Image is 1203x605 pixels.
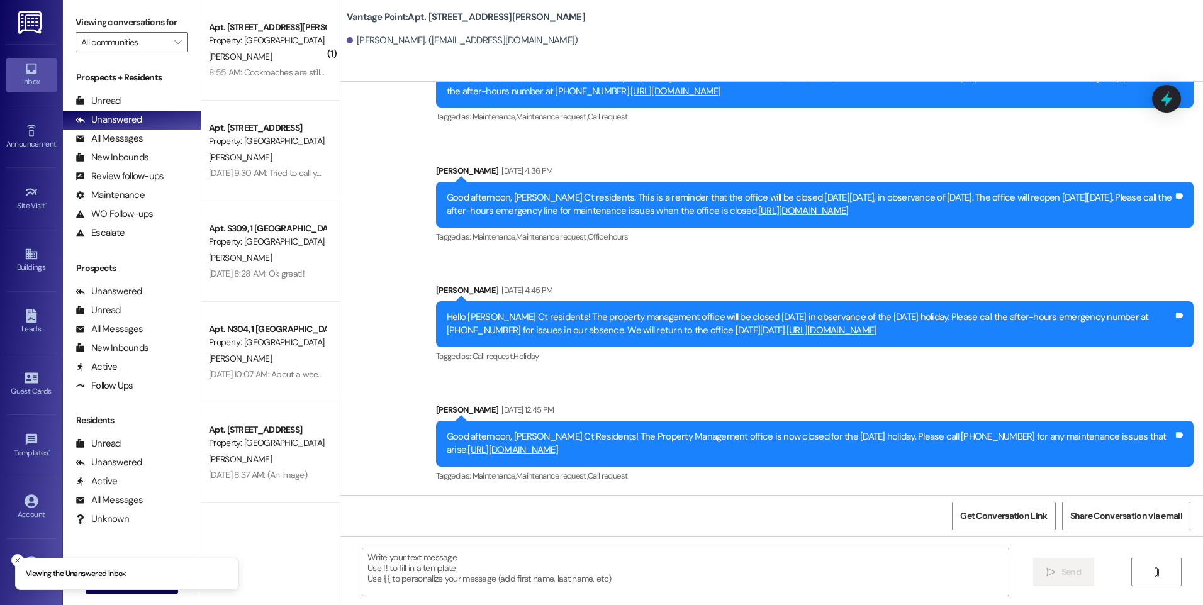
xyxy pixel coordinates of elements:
div: All Messages [76,494,143,507]
div: Property: [GEOGRAPHIC_DATA] [209,235,325,248]
a: Leads [6,305,57,339]
div: Unread [76,304,121,317]
div: Unanswered [76,285,142,298]
span: [PERSON_NAME] [209,252,272,264]
img: ResiDesk Logo [18,11,44,34]
div: Property: [GEOGRAPHIC_DATA] [209,436,325,450]
div: Good afternoon, [PERSON_NAME] Ct Residents! The Property Management office is now closed for the ... [447,430,1173,457]
div: [PERSON_NAME] [436,403,1194,421]
input: All communities [81,32,168,52]
div: Tagged as: [436,108,1194,126]
div: Prospects [63,262,201,275]
div: Tagged as: [436,467,1194,485]
button: Send [1033,558,1094,586]
div: Escalate [76,226,125,240]
a: Buildings [6,243,57,277]
a: [URL][DOMAIN_NAME] [786,324,877,336]
div: Hello [PERSON_NAME] Ct residents! The property management office will be closed [DATE] in observa... [447,311,1173,338]
span: • [56,138,58,147]
a: Templates • [6,429,57,463]
span: • [45,199,47,208]
span: Send [1061,565,1081,579]
span: Maintenance , [473,231,516,242]
div: Unread [76,437,121,450]
i:  [174,37,181,47]
span: Maintenance request , [516,111,588,122]
div: [DATE] 12:45 PM [498,403,554,416]
div: Unanswered [76,456,142,469]
div: [DATE] 8:37 AM: (An Image) [209,469,307,480]
div: Apt. [STREET_ADDRESS][PERSON_NAME] [209,21,325,34]
div: WO Follow-ups [76,208,153,221]
span: [PERSON_NAME] [209,453,272,465]
div: Unknown [76,513,129,526]
a: Support [6,552,57,586]
div: [DATE] 10:07 AM: About a week ago [209,369,338,380]
span: Maintenance request , [516,470,588,481]
a: [URL][DOMAIN_NAME] [758,204,849,217]
span: Call request , [473,351,514,362]
div: Prospects + Residents [63,71,201,84]
i:  [1151,567,1161,577]
div: [DATE] 9:30 AM: Tried to call you back but the call actually go through so call me when you can [209,167,554,179]
span: Maintenance , [473,111,516,122]
div: [DATE] 4:36 PM [498,164,552,177]
div: All Messages [76,132,143,145]
div: Apt. [STREET_ADDRESS] [209,423,325,436]
a: [URL][DOMAIN_NAME] [467,443,558,456]
p: Viewing the Unanswered inbox [26,569,126,580]
div: [PERSON_NAME] [436,284,1194,301]
div: Past + Future Residents [63,548,201,561]
div: New Inbounds [76,341,148,355]
a: Site Visit • [6,182,57,216]
span: Office hours [588,231,628,242]
span: [PERSON_NAME] [209,51,272,62]
span: • [48,447,50,455]
div: Apt. S309, 1 [GEOGRAPHIC_DATA] [209,222,325,235]
div: Property: [GEOGRAPHIC_DATA] [209,336,325,349]
div: [DATE] 4:45 PM [498,284,552,297]
div: [PERSON_NAME] [436,164,1194,182]
a: [URL][DOMAIN_NAME] [630,85,721,97]
div: Unanswered [76,113,142,126]
b: Vantage Point: Apt. [STREET_ADDRESS][PERSON_NAME] [347,11,585,24]
div: Follow Ups [76,379,133,392]
span: Maintenance request , [516,231,588,242]
div: Apt. N304, 1 [GEOGRAPHIC_DATA] [209,323,325,336]
div: Review follow-ups [76,170,164,183]
a: Guest Cards [6,367,57,401]
span: Maintenance , [473,470,516,481]
div: Tagged as: [436,228,1194,246]
span: Call request [588,470,627,481]
span: [PERSON_NAME] [209,152,272,163]
span: Call request [588,111,627,122]
div: Active [76,360,118,374]
div: [PERSON_NAME]. ([EMAIL_ADDRESS][DOMAIN_NAME]) [347,34,578,47]
div: [DATE] 8:28 AM: Ok great!! [209,268,305,279]
div: Active [76,475,118,488]
div: New Inbounds [76,151,148,164]
div: Maintenance [76,189,145,202]
div: Good afternoon, [PERSON_NAME] Ct residents. This is a reminder that the office will be closed [DA... [447,191,1173,218]
span: Get Conversation Link [960,509,1047,523]
span: Holiday [513,351,539,362]
span: Share Conversation via email [1070,509,1182,523]
button: Get Conversation Link [952,502,1055,530]
div: Tagged as: [436,347,1194,365]
div: Property: [GEOGRAPHIC_DATA] [209,135,325,148]
div: Property: [GEOGRAPHIC_DATA] [209,34,325,47]
span: [PERSON_NAME] [209,353,272,364]
a: Inbox [6,58,57,92]
button: Share Conversation via email [1062,502,1190,530]
a: Account [6,491,57,525]
button: Close toast [11,554,24,567]
i:  [1046,567,1056,577]
div: Residents [63,414,201,427]
div: All Messages [76,323,143,336]
div: Unread [76,94,121,108]
div: Apt. [STREET_ADDRESS] [209,121,325,135]
label: Viewing conversations for [76,13,188,32]
div: Hello [PERSON_NAME] Ct residents, The Property Management Office will be closed [DATE][DATE] in o... [447,71,1173,98]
